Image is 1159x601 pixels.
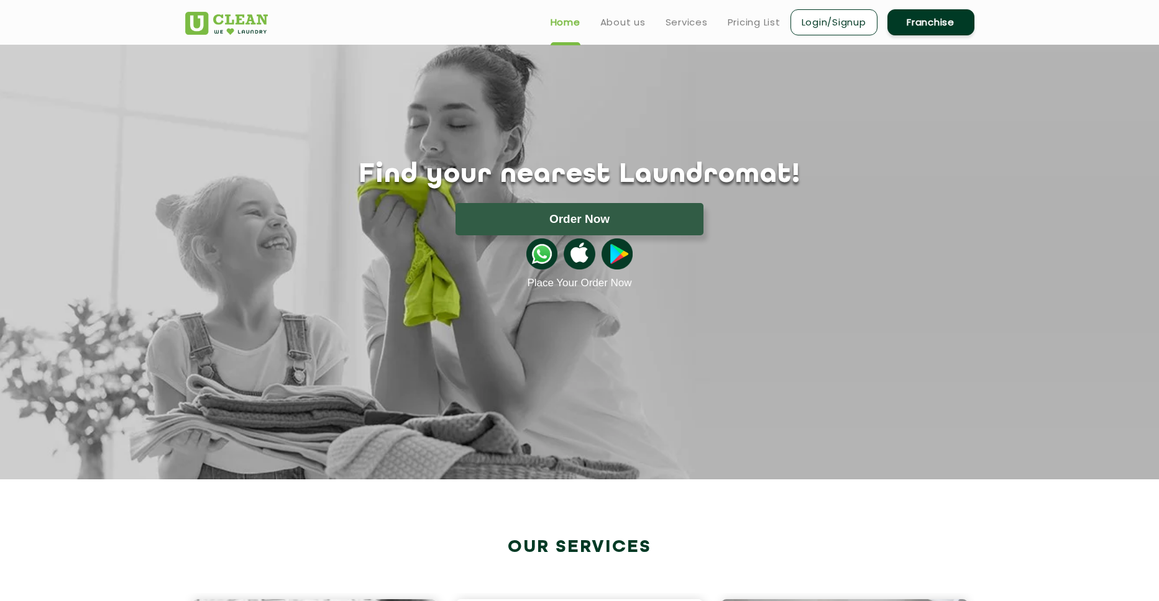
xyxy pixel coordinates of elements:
a: Pricing List [728,15,781,30]
h1: Find your nearest Laundromat! [176,160,984,191]
img: UClean Laundry and Dry Cleaning [185,12,268,35]
img: playstoreicon.png [602,238,633,269]
img: whatsappicon.png [526,238,557,269]
img: apple-icon.png [564,238,595,269]
a: Home [551,15,580,30]
a: Place Your Order Now [527,277,631,289]
h2: Our Services [185,537,974,558]
a: About us [600,15,646,30]
a: Services [666,15,708,30]
a: Login/Signup [790,9,877,35]
button: Order Now [456,203,703,235]
a: Franchise [887,9,974,35]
